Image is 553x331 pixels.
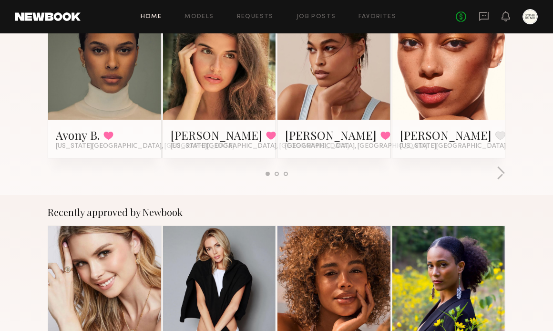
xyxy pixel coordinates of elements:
[171,127,262,143] a: [PERSON_NAME]
[285,143,427,150] span: [GEOGRAPHIC_DATA], [GEOGRAPHIC_DATA]
[237,14,274,20] a: Requests
[297,14,336,20] a: Job Posts
[285,127,377,143] a: [PERSON_NAME]
[358,14,396,20] a: Favorites
[48,207,505,218] div: Recently approved by Newbook
[400,127,492,143] a: [PERSON_NAME]
[56,127,100,143] a: Avony B.
[141,14,162,20] a: Home
[56,143,234,150] span: [US_STATE][GEOGRAPHIC_DATA], [GEOGRAPHIC_DATA]
[184,14,214,20] a: Models
[171,143,349,150] span: [US_STATE][GEOGRAPHIC_DATA], [GEOGRAPHIC_DATA]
